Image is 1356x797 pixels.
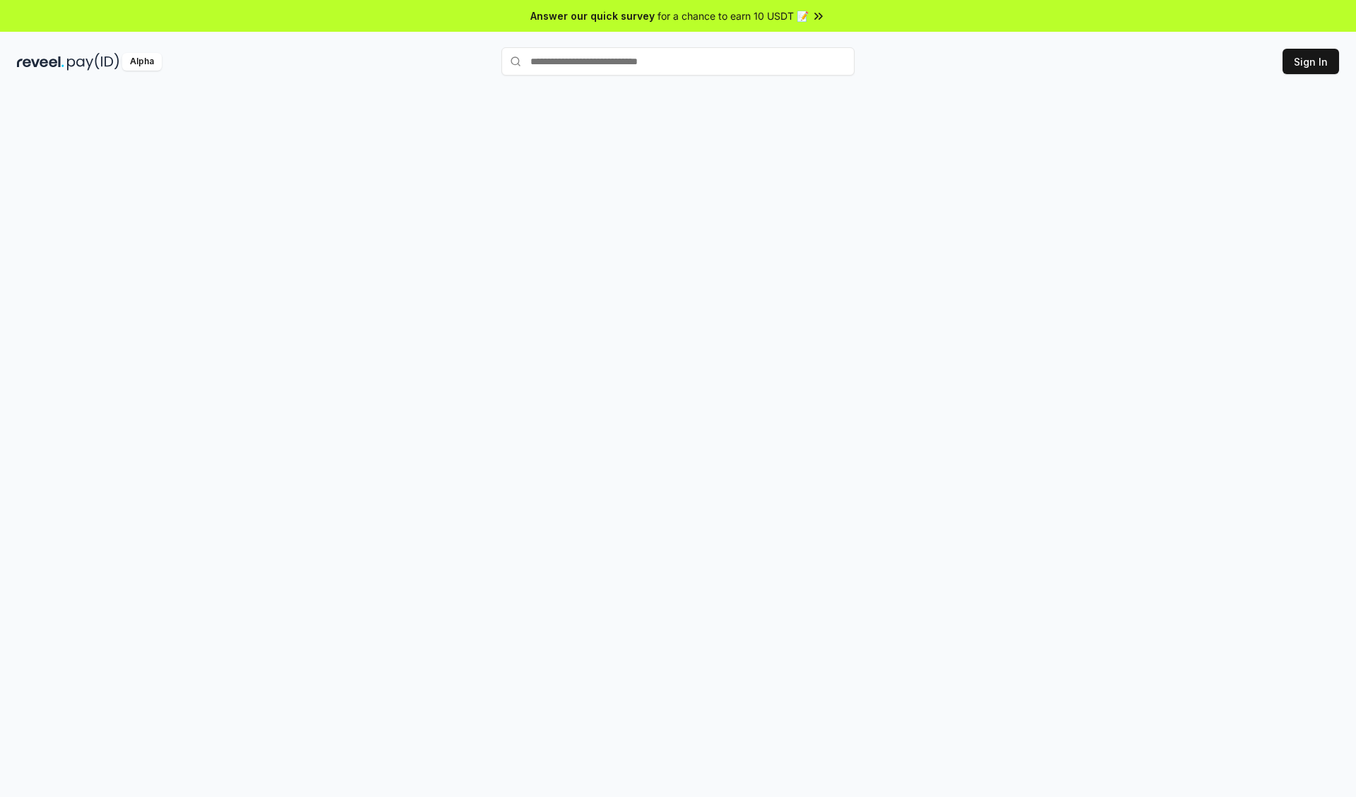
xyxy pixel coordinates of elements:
button: Sign In [1283,49,1339,74]
span: Answer our quick survey [530,8,655,23]
img: reveel_dark [17,53,64,71]
div: Alpha [122,53,162,71]
span: for a chance to earn 10 USDT 📝 [658,8,809,23]
img: pay_id [67,53,119,71]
